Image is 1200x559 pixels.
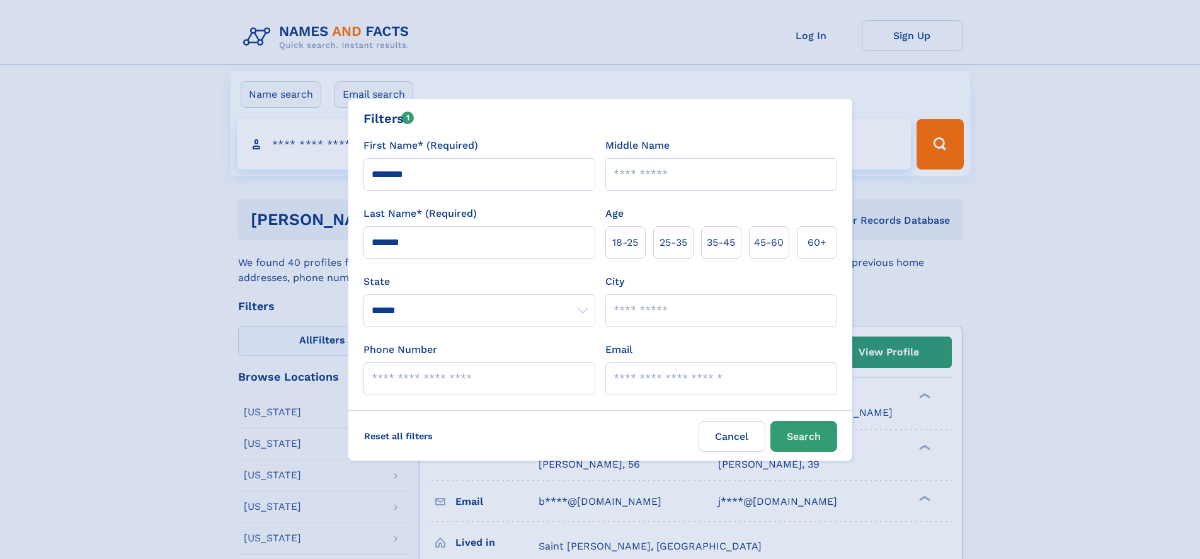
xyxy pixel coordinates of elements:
label: Reset all filters [356,421,441,451]
div: Filters [363,109,414,128]
span: 60+ [808,235,826,250]
span: 25‑35 [660,235,687,250]
label: Email [605,342,632,357]
label: Cancel [699,421,765,452]
label: First Name* (Required) [363,138,478,153]
label: Phone Number [363,342,437,357]
label: Middle Name [605,138,670,153]
label: Age [605,206,624,221]
button: Search [770,421,837,452]
span: 45‑60 [754,235,784,250]
span: 35‑45 [707,235,735,250]
label: City [605,274,624,289]
span: 18‑25 [612,235,638,250]
label: State [363,274,595,289]
label: Last Name* (Required) [363,206,477,221]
